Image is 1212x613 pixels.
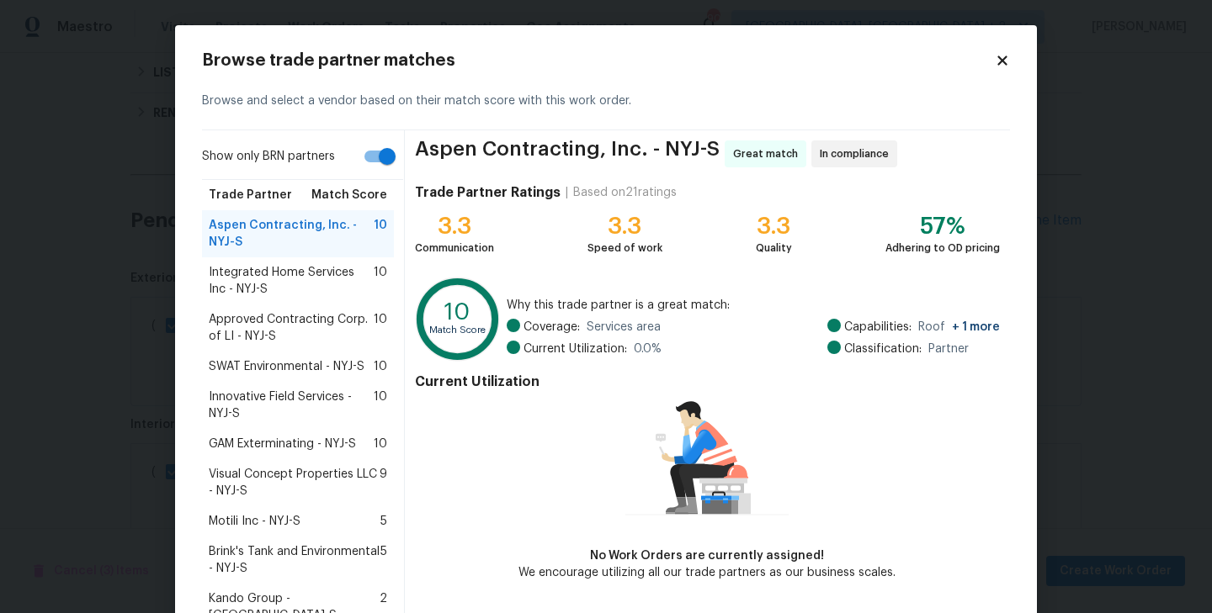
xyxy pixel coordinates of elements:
[202,148,335,166] span: Show only BRN partners
[380,466,387,499] span: 9
[518,547,896,564] div: No Work Orders are currently assigned!
[561,184,573,201] div: |
[844,341,922,357] span: Classification:
[209,466,380,499] span: Visual Concept Properties LLC - NYJ-S
[885,218,1000,235] div: 57%
[524,341,627,357] span: Current Utilization:
[518,564,896,581] div: We encourage utilizing all our trade partners as our business scales.
[885,240,1000,256] div: Adhering to OD pricing
[380,543,387,577] span: 5
[209,264,374,298] span: Integrated Home Services Inc - NYJ-S
[429,325,486,335] text: Match Score
[380,513,387,530] span: 5
[507,297,1000,314] span: Why this trade partner is a great match:
[415,240,494,256] div: Communication
[209,436,356,452] span: GAM Exterminating - NYJ-S
[202,52,995,69] h2: Browse trade partner matches
[209,513,300,530] span: Motili Inc - NYJ-S
[374,358,387,375] span: 10
[374,217,387,251] span: 10
[756,218,792,235] div: 3.3
[374,311,387,345] span: 10
[209,217,374,251] span: Aspen Contracting, Inc. - NYJ-S
[311,187,387,203] span: Match Score
[733,145,805,162] span: Great match
[415,373,1000,390] h4: Current Utilization
[415,218,494,235] div: 3.3
[415,140,720,167] span: Aspen Contracting, Inc. - NYJ-S
[524,319,580,336] span: Coverage:
[209,311,374,345] span: Approved Contracting Corp. of LI - NYJ-S
[573,184,677,201] div: Based on 21 ratings
[820,145,896,162] span: In compliance
[209,543,380,577] span: Brink's Tank and Environmental - NYJ-S
[202,72,1010,130] div: Browse and select a vendor based on their match score with this work order.
[918,319,1000,336] span: Roof
[756,240,792,256] div: Quality
[634,341,662,357] span: 0.0 %
[209,187,292,203] span: Trade Partner
[209,388,374,422] span: Innovative Field Services - NYJ-S
[209,358,364,375] span: SWAT Environmental - NYJ-S
[444,300,470,324] text: 10
[374,264,387,298] span: 10
[952,321,1000,333] span: + 1 more
[415,184,561,201] h4: Trade Partner Ratings
[587,319,661,336] span: Services area
[844,319,912,336] span: Capabilities:
[374,388,387,422] span: 10
[928,341,969,357] span: Partner
[587,218,662,235] div: 3.3
[587,240,662,256] div: Speed of work
[374,436,387,452] span: 10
